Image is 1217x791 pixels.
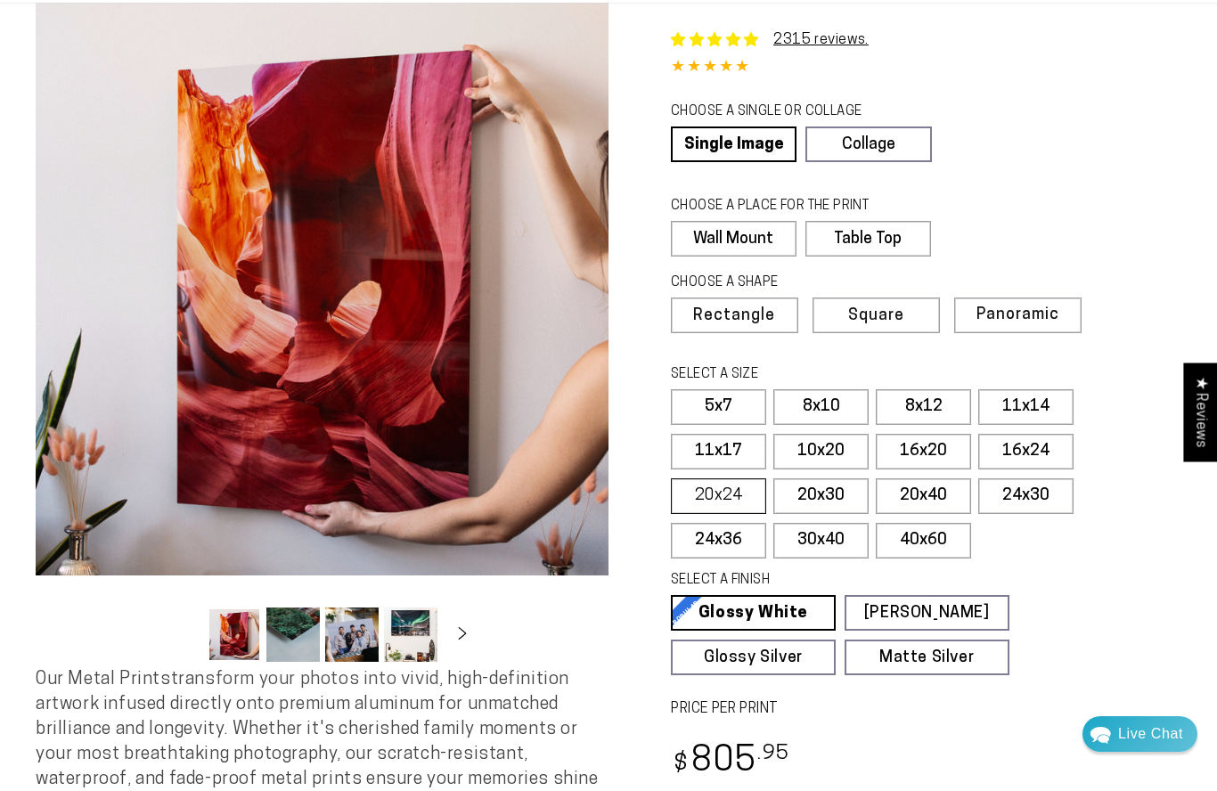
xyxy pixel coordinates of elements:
[671,571,970,591] legend: SELECT A FINISH
[36,3,608,667] media-gallery: Gallery Viewer
[773,33,869,47] a: 2315 reviews.
[671,126,796,162] a: Single Image
[773,523,869,559] label: 30x40
[671,102,915,122] legend: CHOOSE A SINGLE OR COLLAGE
[845,640,1009,675] a: Matte Silver
[978,434,1074,469] label: 16x24
[848,308,904,324] span: Square
[876,523,971,559] label: 40x60
[163,616,202,655] button: Slide left
[674,753,689,777] span: $
[671,55,1181,81] div: 4.85 out of 5.0 stars
[757,744,789,764] sup: .95
[876,478,971,514] label: 20x40
[773,478,869,514] label: 20x30
[978,478,1074,514] label: 24x30
[443,616,482,655] button: Slide right
[671,745,789,779] bdi: 805
[1118,716,1183,752] div: Contact Us Directly
[671,523,766,559] label: 24x36
[671,478,766,514] label: 20x24
[208,608,261,662] button: Load image 1 in gallery view
[671,595,836,631] a: Glossy White
[805,221,931,257] label: Table Top
[671,434,766,469] label: 11x17
[671,221,796,257] label: Wall Mount
[384,608,437,662] button: Load image 4 in gallery view
[876,434,971,469] label: 16x20
[671,640,836,675] a: Glossy Silver
[845,595,1009,631] a: [PERSON_NAME]
[1082,716,1197,752] div: Chat widget toggle
[671,389,766,425] label: 5x7
[693,308,775,324] span: Rectangle
[976,306,1059,323] span: Panoramic
[773,434,869,469] label: 10x20
[325,608,379,662] button: Load image 3 in gallery view
[671,197,914,216] legend: CHOOSE A PLACE FOR THE PRINT
[773,389,869,425] label: 8x10
[805,126,931,162] a: Collage
[671,273,917,293] legend: CHOOSE A SHAPE
[671,365,970,385] legend: SELECT A SIZE
[671,29,869,51] a: 2315 reviews.
[978,389,1074,425] label: 11x14
[876,389,971,425] label: 8x12
[1183,363,1217,461] div: Click to open Judge.me floating reviews tab
[266,608,320,662] button: Load image 2 in gallery view
[671,699,1181,720] label: PRICE PER PRINT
